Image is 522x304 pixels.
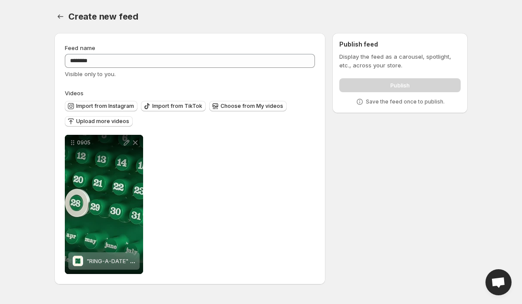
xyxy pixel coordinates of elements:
[339,40,461,49] h2: Publish feed
[68,11,138,22] span: Create new feed
[65,70,116,77] span: Visible only to you.
[339,52,461,70] p: Display the feed as a carousel, spotlight, etc., across your store.
[76,103,134,110] span: Import from Instagram
[209,101,287,111] button: Choose from My videos
[65,135,143,274] div: 0905"RING-A-DATE" Inspired Calendar"RING-A-DATE" Inspired Calendar
[65,116,133,127] button: Upload more videos
[76,118,129,125] span: Upload more videos
[152,103,202,110] span: Import from TikTok
[485,269,512,295] a: Open chat
[366,98,445,105] p: Save the feed once to publish.
[65,90,84,97] span: Videos
[54,10,67,23] button: Settings
[65,44,95,51] span: Feed name
[87,257,179,264] span: "RING-A-DATE" Inspired Calendar
[141,101,206,111] button: Import from TikTok
[65,101,137,111] button: Import from Instagram
[77,139,122,146] p: 0905
[221,103,283,110] span: Choose from My videos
